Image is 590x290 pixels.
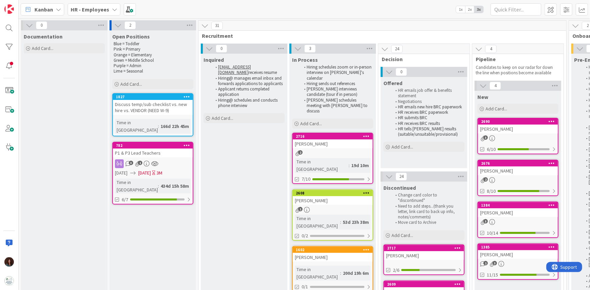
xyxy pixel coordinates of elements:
a: 1384[PERSON_NAME]10/14 [477,202,559,238]
div: 1385[PERSON_NAME] [478,244,558,259]
div: 2690 [481,119,558,124]
span: 2 [298,150,303,155]
span: In Process [292,56,318,63]
div: 782 [113,142,193,149]
span: : [340,269,341,277]
div: Time in [GEOGRAPHIC_DATA] [295,215,340,230]
div: 1384[PERSON_NAME] [478,202,558,217]
span: : [340,218,341,226]
img: RF [4,257,14,267]
span: 2/6 [393,267,399,274]
span: Inquired [204,56,224,63]
a: [EMAIL_ADDRESS][DOMAIN_NAME] [218,64,251,75]
span: New [477,94,488,100]
span: 24 [391,45,403,53]
input: Quick Filter... [491,3,541,16]
span: HR submits BRC [398,115,427,121]
a: 2608[PERSON_NAME]Time in [GEOGRAPHIC_DATA]:53d 23h 38m0/2 [292,189,373,241]
span: 24 [396,173,407,181]
div: [PERSON_NAME] [293,139,373,148]
span: Recruitment [202,32,558,39]
span: 6/7 [122,196,128,203]
div: 1602 [296,247,373,252]
span: 31 [211,22,223,30]
span: [PERSON_NAME] interviews candidate (tour if in person) [307,86,358,97]
span: 3 [129,161,133,165]
span: 8/10 [487,188,496,195]
span: 3 [493,261,497,265]
span: : [158,182,159,190]
span: Offered [383,80,402,86]
div: Discuss temp/sub checklist vs. new hire vs. VENDOR (NEED W-9) [113,100,193,115]
span: receives resume [249,70,277,75]
div: [PERSON_NAME] [478,250,558,259]
div: 2690[PERSON_NAME] [478,118,558,133]
div: [PERSON_NAME] [478,166,558,175]
span: Add Card... [212,115,233,121]
a: 1385[PERSON_NAME]11/15 [477,243,559,280]
span: 7/10 [302,176,310,183]
span: Green = Middle School [114,57,154,63]
span: 2 [483,177,488,182]
span: [PERSON_NAME] schedules meeting with [PERSON_NAME] to discuss [307,97,369,114]
div: 2609 [387,282,464,287]
span: HR tells [PERSON_NAME] results (suitable/unsuitable/provisional) [398,126,458,137]
div: 2717 [384,245,464,251]
a: 1827Discuss temp/sub checklist vs. new hire vs. VENDOR (NEED W-9)Time in [GEOGRAPHIC_DATA]:166d 2... [112,93,193,136]
span: 2x [465,6,474,13]
span: 1 [138,161,142,165]
li: Need to add steps...(thank you letter, link card to back up info, notes/comments) [392,204,464,220]
span: 1 [483,261,488,265]
span: 3 [483,135,488,140]
div: P1 & P3 Lead Teachers [113,149,193,157]
p: Candidates to keep on our radar for down the line when positions become available [476,65,556,76]
div: 2716 [293,133,373,139]
span: HR emails new hire BRC paperwork [398,104,462,110]
span: Add Card... [120,81,142,87]
div: Time in [GEOGRAPHIC_DATA] [115,179,158,193]
div: 1602[PERSON_NAME] [293,247,373,262]
div: [PERSON_NAME] [384,251,464,260]
div: 1602 [293,247,373,253]
span: Discontinued [383,184,416,191]
div: 200d 19h 6m [341,269,371,277]
li: Move card to Archive [392,220,464,225]
div: Time in [GEOGRAPHIC_DATA] [115,119,158,134]
div: Time in [GEOGRAPHIC_DATA] [295,158,349,173]
div: 2608 [293,190,373,196]
div: 2717[PERSON_NAME] [384,245,464,260]
span: 3x [474,6,483,13]
span: 0 [396,68,407,76]
div: 2676 [481,161,558,166]
span: Decision [382,56,461,62]
span: Documentation [24,33,63,40]
span: 2 [124,21,136,29]
div: 2676[PERSON_NAME] [478,160,558,175]
div: [PERSON_NAME] [478,208,558,217]
span: 0 [36,21,47,29]
span: Kanban [34,5,53,14]
span: Pipeline [476,56,555,62]
div: 782P1 & P3 Lead Teachers [113,142,193,157]
div: 1385 [481,245,558,249]
a: 2676[PERSON_NAME]8/10 [477,160,559,196]
div: 1827Discuss temp/sub checklist vs. new hire vs. VENDOR (NEED W-9) [113,94,193,115]
span: Orange = Elementary [114,52,152,58]
div: 166d 22h 45m [159,123,191,130]
li: HR emails job offer & benefits statement [392,88,464,99]
div: 2717 [387,246,464,251]
span: Add Card... [392,144,413,150]
div: [PERSON_NAME] [478,125,558,133]
div: 1384 [481,203,558,208]
span: 4 [485,45,497,53]
div: 2716[PERSON_NAME] [293,133,373,148]
span: Open Positions [112,33,150,40]
div: Time in [GEOGRAPHIC_DATA] [295,266,340,281]
span: HR receives BRC paperwork [398,109,448,115]
div: 2608[PERSON_NAME] [293,190,373,205]
div: 2690 [478,118,558,125]
div: 2676 [478,160,558,166]
li: Negotiations [392,99,464,104]
span: Support [14,1,31,9]
span: Hiring sends out references [307,81,355,86]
